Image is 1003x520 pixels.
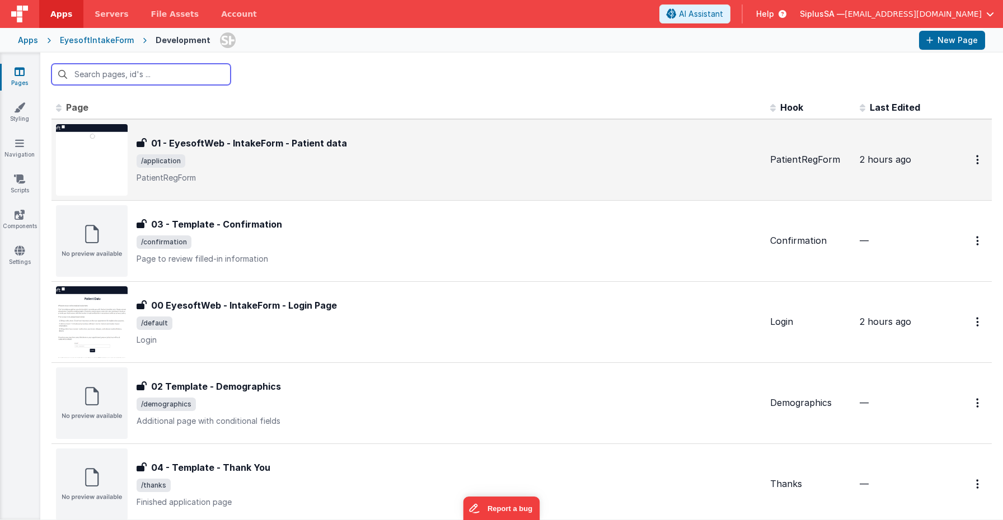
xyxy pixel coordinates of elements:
[860,316,911,327] span: 2 hours ago
[151,380,281,393] h3: 02 Template - Demographics
[463,497,540,520] iframe: Marker.io feedback button
[770,234,851,247] div: Confirmation
[51,64,231,85] input: Search pages, id's ...
[137,479,171,492] span: /thanks
[800,8,994,20] button: SiplusSA — [EMAIL_ADDRESS][DOMAIN_NAME]
[919,31,985,50] button: New Page
[60,35,134,46] div: EyesoftIntakeForm
[137,497,761,508] p: Finished application page
[845,8,982,20] span: [EMAIL_ADDRESS][DOMAIN_NAME]
[137,154,185,168] span: /application
[860,478,869,489] span: —
[137,316,172,330] span: /default
[66,102,88,113] span: Page
[137,415,761,427] p: Additional page with conditional fields
[151,136,347,150] h3: 01 - EyesoftWeb - IntakeForm - Patient data
[659,4,730,23] button: AI Assistant
[860,154,911,165] span: 2 hours ago
[770,153,851,166] div: PatientRegForm
[220,32,236,48] img: 03f4c8fd22f9eee00c21fc01fcf07944
[18,35,38,46] div: Apps
[151,218,282,231] h3: 03 - Template - Confirmation
[137,172,761,183] p: PatientRegForm
[770,478,851,490] div: Thanks
[151,461,270,474] h3: 04 - Template - Thank You
[969,229,987,252] button: Options
[969,148,987,171] button: Options
[800,8,845,20] span: SiplusSA —
[156,35,210,46] div: Development
[137,398,196,411] span: /demographics
[95,8,128,20] span: Servers
[969,310,987,333] button: Options
[50,8,72,20] span: Apps
[860,397,869,408] span: —
[137,235,191,249] span: /confirmation
[151,299,337,312] h3: 00 EyesoftWeb - IntakeForm - Login Page
[969,472,987,495] button: Options
[756,8,774,20] span: Help
[679,8,723,20] span: AI Assistant
[870,102,920,113] span: Last Edited
[860,235,869,246] span: —
[969,391,987,414] button: Options
[151,8,199,20] span: File Assets
[770,315,851,328] div: Login
[770,396,851,409] div: Demographics
[137,334,761,346] p: Login
[780,102,803,113] span: Hook
[137,253,761,264] p: Page to review filled-in information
